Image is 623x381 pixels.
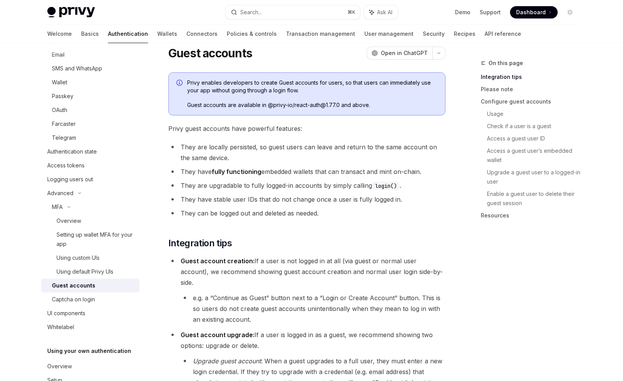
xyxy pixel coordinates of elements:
a: Demo [455,8,470,16]
a: Enable a guest user to delete their guest session [487,188,582,209]
li: They have stable user IDs that do not change once a user is fully logged in. [168,194,445,205]
code: login() [372,182,400,190]
div: Passkey [52,92,73,101]
span: Open in ChatGPT [381,49,428,57]
strong: Guest account upgrade: [181,331,254,339]
a: Guest accounts [41,279,140,292]
h5: Using your own authentication [47,346,131,356]
a: Basics [81,25,99,43]
a: Integration tips [481,71,582,83]
a: Connectors [186,25,218,43]
li: They have embedded wallets that can transact and mint on-chain. [168,166,445,177]
a: Configure guest accounts [481,95,582,108]
div: Overview [56,216,81,226]
a: Access tokens [41,159,140,172]
a: Authentication state [41,145,140,159]
li: They are upgradable to fully logged-in accounts by simply calling . [168,180,445,191]
a: Wallets [157,25,177,43]
a: Welcome [47,25,72,43]
div: Guest accounts [52,281,95,290]
a: Check if a user is a guest [487,120,582,132]
button: Ask AI [364,5,398,19]
span: Privy guest accounts have powerful features: [168,123,445,134]
svg: Info [176,80,184,87]
div: Access tokens [47,161,85,170]
div: OAuth [52,105,67,115]
a: Logging users out [41,172,140,186]
a: Access a guest user’s embedded wallet [487,145,582,166]
span: Integration tips [168,237,232,249]
button: Toggle dark mode [564,6,576,18]
a: OAuth [41,103,140,117]
div: Setting up wallet MFA for your app [56,230,135,249]
a: Farcaster [41,117,140,131]
a: Security [423,25,445,43]
div: Farcaster [52,119,76,129]
img: light logo [47,7,95,18]
div: Authentication state [47,147,97,156]
span: Privy enables developers to create Guest accounts for users, so that users can immediately use yo... [187,79,437,94]
div: Using custom UIs [56,253,100,262]
a: Dashboard [510,6,558,18]
div: Telegram [52,133,76,142]
a: Using default Privy UIs [41,265,140,279]
a: Upgrade a guest user to a logged-in user [487,166,582,188]
a: SMS and WhatsApp [41,62,140,75]
span: Guest accounts are available in @privy-io/react-auth@1.77.0 and above. [187,101,437,109]
div: Wallet [52,78,67,87]
div: Search... [240,8,262,17]
div: Whitelabel [47,323,74,332]
span: ⌘ K [347,9,356,15]
li: They can be logged out and deleted as needed. [168,208,445,219]
a: Overview [41,214,140,228]
a: Using custom UIs [41,251,140,265]
span: On this page [488,58,523,68]
a: Support [480,8,501,16]
div: Advanced [47,189,73,198]
a: Telegram [41,131,140,145]
em: Upgrade guest account [193,357,261,365]
li: They are locally persisted, so guest users can leave and return to the same account on the same d... [168,142,445,163]
a: Passkey [41,89,140,103]
div: Logging users out [47,175,93,184]
h1: Guest accounts [168,46,253,60]
a: User management [364,25,414,43]
strong: Guest account creation: [181,257,254,265]
a: Overview [41,359,140,373]
a: Usage [487,108,582,120]
button: Open in ChatGPT [367,47,432,60]
a: Whitelabel [41,320,140,334]
a: UI components [41,306,140,320]
a: Please note [481,83,582,95]
strong: fully functioning [212,168,261,175]
a: API reference [485,25,521,43]
span: Ask AI [377,8,392,16]
li: If a user is not logged in at all (via guest or normal user account), we recommend showing guest ... [168,256,445,325]
a: Setting up wallet MFA for your app [41,228,140,251]
div: UI components [47,309,85,318]
a: Captcha on login [41,292,140,306]
div: SMS and WhatsApp [52,64,102,73]
a: Authentication [108,25,148,43]
a: Recipes [454,25,475,43]
a: Access a guest user ID [487,132,582,145]
a: Transaction management [286,25,355,43]
a: Resources [481,209,582,222]
button: Search...⌘K [226,5,360,19]
li: e.g. a “Continue as Guest” button next to a “Login or Create Account” button. This is so users do... [181,292,445,325]
a: Wallet [41,75,140,89]
div: Overview [47,362,72,371]
a: Policies & controls [227,25,277,43]
div: Using default Privy UIs [56,267,113,276]
div: MFA [52,202,63,212]
div: Captcha on login [52,295,95,304]
span: Dashboard [516,8,546,16]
